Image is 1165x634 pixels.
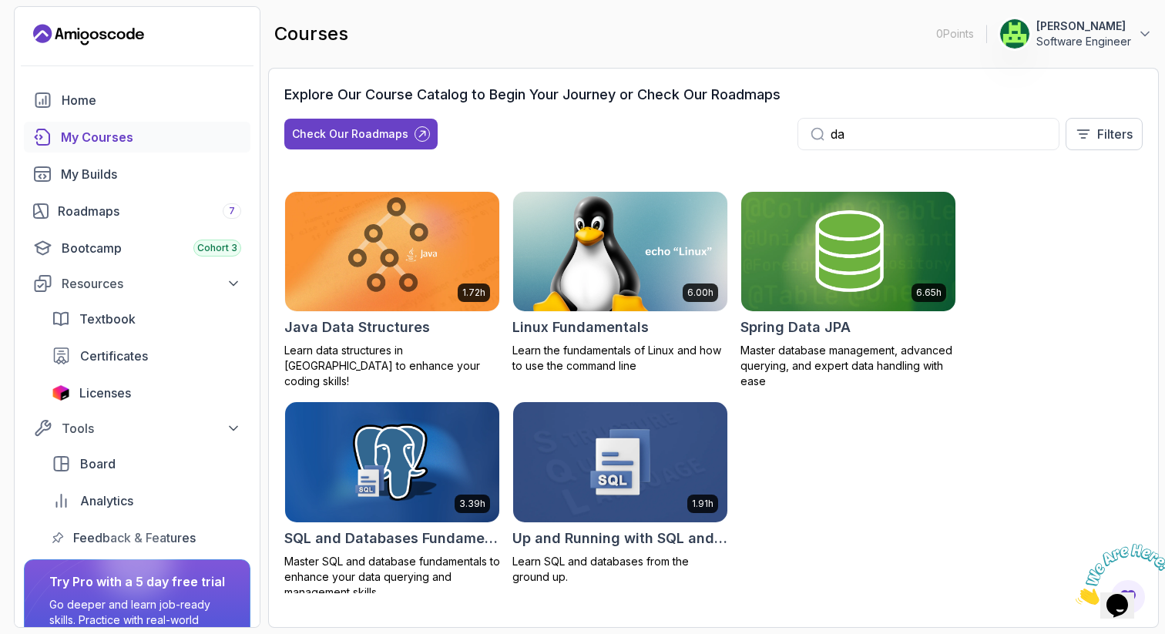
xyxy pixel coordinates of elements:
[284,528,500,549] h2: SQL and Databases Fundamentals
[740,317,851,338] h2: Spring Data JPA
[73,528,196,547] span: Feedback & Features
[1069,538,1165,611] iframe: chat widget
[284,191,500,390] a: Java Data Structures card1.72hJava Data StructuresLearn data structures in [GEOGRAPHIC_DATA] to e...
[24,233,250,263] a: bootcamp
[1036,18,1131,34] p: [PERSON_NAME]
[274,22,348,46] h2: courses
[42,522,250,553] a: feedback
[999,18,1153,49] button: user profile image[PERSON_NAME]Software Engineer
[1000,19,1029,49] img: user profile image
[42,304,250,334] a: textbook
[459,498,485,510] p: 3.39h
[512,317,649,338] h2: Linux Fundamentals
[284,554,500,600] p: Master SQL and database fundamentals to enhance your data querying and management skills.
[692,498,713,510] p: 1.91h
[24,196,250,226] a: roadmaps
[284,343,500,389] p: Learn data structures in [GEOGRAPHIC_DATA] to enhance your coding skills!
[6,6,102,67] img: Chat attention grabber
[79,310,136,328] span: Textbook
[80,491,133,510] span: Analytics
[79,384,131,402] span: Licenses
[292,126,408,142] div: Check Our Roadmaps
[24,159,250,190] a: builds
[284,401,500,600] a: SQL and Databases Fundamentals card3.39hSQL and Databases FundamentalsMaster SQL and database fun...
[512,401,728,585] a: Up and Running with SQL and Databases card1.91hUp and Running with SQL and DatabasesLearn SQL and...
[512,343,728,374] p: Learn the fundamentals of Linux and how to use the command line
[284,317,430,338] h2: Java Data Structures
[42,485,250,516] a: analytics
[62,91,241,109] div: Home
[513,402,727,522] img: Up and Running with SQL and Databases card
[740,191,956,390] a: Spring Data JPA card6.65hSpring Data JPAMaster database management, advanced querying, and expert...
[62,419,241,438] div: Tools
[33,22,144,47] a: Landing page
[24,414,250,442] button: Tools
[513,192,727,312] img: Linux Fundamentals card
[42,377,250,408] a: licenses
[52,385,70,401] img: jetbrains icon
[24,122,250,153] a: courses
[42,340,250,371] a: certificates
[285,192,499,312] img: Java Data Structures card
[462,287,485,299] p: 1.72h
[42,448,250,479] a: board
[512,528,728,549] h2: Up and Running with SQL and Databases
[24,270,250,297] button: Resources
[80,347,148,365] span: Certificates
[285,402,499,522] img: SQL and Databases Fundamentals card
[1036,34,1131,49] p: Software Engineer
[197,242,237,254] span: Cohort 3
[916,287,942,299] p: 6.65h
[1097,125,1133,143] p: Filters
[1066,118,1143,150] button: Filters
[936,26,974,42] p: 0 Points
[61,165,241,183] div: My Builds
[512,191,728,374] a: Linux Fundamentals card6.00hLinux FundamentalsLearn the fundamentals of Linux and how to use the ...
[741,192,955,312] img: Spring Data JPA card
[24,85,250,116] a: home
[80,455,116,473] span: Board
[58,202,241,220] div: Roadmaps
[62,274,241,293] div: Resources
[740,343,956,389] p: Master database management, advanced querying, and expert data handling with ease
[831,125,1046,143] input: Search...
[284,119,438,149] button: Check Our Roadmaps
[62,239,241,257] div: Bootcamp
[284,84,781,106] h3: Explore Our Course Catalog to Begin Your Journey or Check Our Roadmaps
[61,128,241,146] div: My Courses
[229,205,235,217] span: 7
[512,554,728,585] p: Learn SQL and databases from the ground up.
[687,287,713,299] p: 6.00h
